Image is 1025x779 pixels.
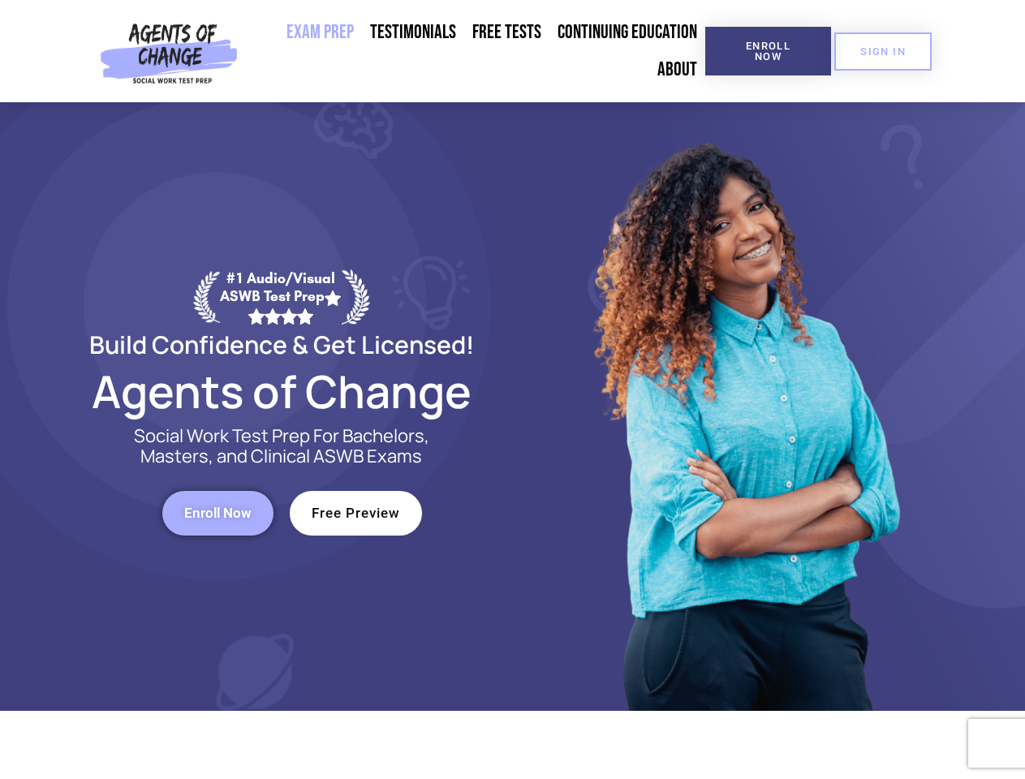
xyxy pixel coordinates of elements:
img: Website Image 1 (1) [582,102,907,711]
span: Free Preview [312,506,400,520]
span: SIGN IN [860,46,906,57]
a: Continuing Education [549,14,705,51]
a: About [649,51,705,88]
a: SIGN IN [834,32,932,71]
span: Enroll Now [731,41,805,62]
div: #1 Audio/Visual ASWB Test Prep [220,269,342,324]
a: Exam Prep [278,14,362,51]
a: Enroll Now [162,491,273,536]
h2: Agents of Change [50,372,513,410]
a: Free Tests [464,14,549,51]
a: Free Preview [290,491,422,536]
a: Testimonials [362,14,464,51]
p: Social Work Test Prep For Bachelors, Masters, and Clinical ASWB Exams [115,426,448,467]
span: Enroll Now [184,506,252,520]
a: Enroll Now [705,27,831,75]
h2: Build Confidence & Get Licensed! [50,333,513,356]
nav: Menu [244,14,705,88]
